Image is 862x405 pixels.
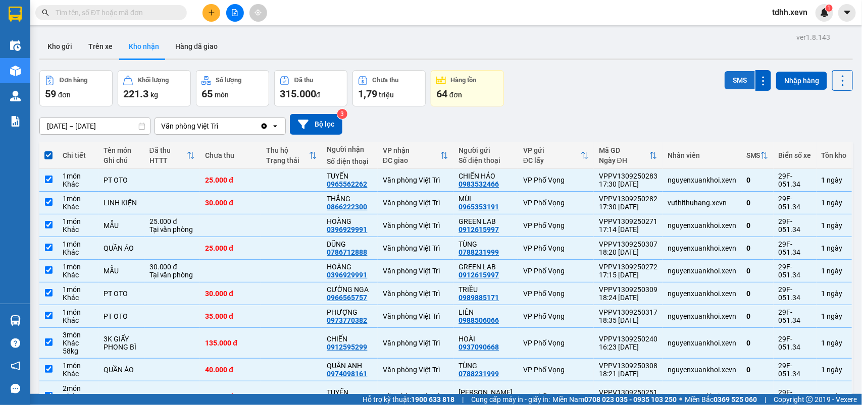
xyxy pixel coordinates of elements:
[327,240,373,248] div: DŨNG
[63,362,93,370] div: 1 món
[599,217,657,225] div: VPPV1309250271
[255,9,262,16] span: aim
[827,176,843,184] span: ngày
[63,347,93,355] div: 58 kg
[599,225,657,234] div: 17:14 [DATE]
[746,267,769,275] div: 0
[63,180,93,188] div: Khác
[764,6,816,19] span: tdhh.xevn
[826,5,833,12] sup: 1
[118,70,191,106] button: Khối lượng221.3kg
[205,199,256,207] div: 30.000 đ
[205,392,256,400] div: 80.000 đ
[746,312,769,320] div: 0
[60,77,87,84] div: Đơn hàng
[358,88,377,100] span: 1,79
[63,392,93,400] div: Khác
[822,176,847,184] div: 1
[822,339,847,347] div: 1
[63,195,93,203] div: 1 món
[431,70,504,106] button: Hàng tồn64đơn
[149,271,195,279] div: Tại văn phòng
[205,151,256,159] div: Chưa thu
[290,114,342,135] button: Bộ lọc
[231,9,238,16] span: file-add
[327,335,373,343] div: CHIẾN
[668,221,736,229] div: nguyenxuankhoi.xevn
[294,77,313,84] div: Đã thu
[523,290,589,298] div: VP Phố Vọng
[104,290,139,298] div: PT OTO
[523,392,589,400] div: VP Phố Vọng
[10,40,21,51] img: warehouse-icon
[746,339,769,347] div: 0
[150,91,158,99] span: kg
[459,146,513,154] div: Người gửi
[668,312,736,320] div: nguyenxuankhoi.xevn
[436,88,447,100] span: 64
[205,244,256,252] div: 25.000 đ
[201,88,213,100] span: 65
[459,362,513,370] div: TÙNG
[459,180,499,188] div: 0983532466
[411,395,454,403] strong: 1900 633 818
[459,248,499,256] div: 0788231999
[205,312,256,320] div: 35.000 đ
[327,203,368,211] div: 0866222300
[668,290,736,298] div: nguyenxuankhoi.xevn
[765,394,766,405] span: |
[714,395,757,403] strong: 0369 525 060
[42,9,49,16] span: search
[40,118,150,134] input: Select a date range.
[202,4,220,22] button: plus
[668,244,736,252] div: nguyenxuankhoi.xevn
[599,172,657,180] div: VPPV1309250283
[383,156,440,164] div: ĐC giao
[327,285,373,294] div: CƯỜNG NGA
[363,394,454,405] span: Hỗ trợ kỹ thuật:
[63,151,93,159] div: Chi tiết
[471,394,550,405] span: Cung cấp máy in - giấy in:
[796,32,830,43] div: ver 1.8.143
[383,244,448,252] div: Văn phòng Việt Trì
[123,88,148,100] span: 221.3
[599,388,657,396] div: VPPV1309250251
[104,267,139,275] div: MẪU
[196,70,269,106] button: Số lượng65món
[459,195,513,203] div: MÙI
[523,267,589,275] div: VP Phố Vọng
[383,339,448,347] div: Văn phòng Việt Trì
[822,199,847,207] div: 1
[459,217,513,225] div: GREEN LAB
[215,91,229,99] span: món
[63,308,93,316] div: 1 món
[599,248,657,256] div: 18:20 [DATE]
[779,195,812,211] div: 29F-051.34
[11,384,20,393] span: message
[327,271,368,279] div: 0396929991
[383,199,448,207] div: Văn phòng Việt Trì
[459,285,513,294] div: TRIỀU
[266,156,309,164] div: Trạng thái
[260,122,268,130] svg: Clear value
[459,156,513,164] div: Số điện thoại
[104,176,139,184] div: PT OTO
[746,244,769,252] div: 0
[668,392,736,400] div: nguyenxuankhoi.xevn
[523,339,589,347] div: VP Phố Vọng
[327,263,373,271] div: HOÀNG
[327,145,373,153] div: Người nhận
[459,271,499,279] div: 0912615997
[352,70,426,106] button: Chưa thu1,79 triệu
[63,384,93,392] div: 2 món
[822,392,847,400] div: 1
[121,34,167,59] button: Kho nhận
[327,225,368,234] div: 0396929991
[668,151,736,159] div: Nhân viên
[10,116,21,127] img: solution-icon
[63,172,93,180] div: 1 món
[679,397,682,401] span: ⚪️
[63,248,93,256] div: Khác
[827,221,843,229] span: ngày
[63,271,93,279] div: Khác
